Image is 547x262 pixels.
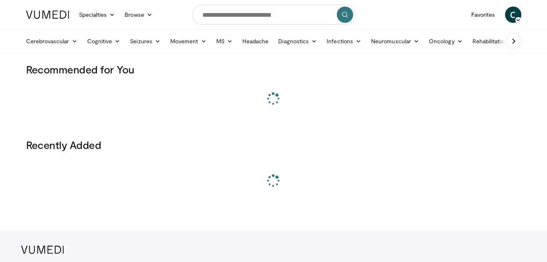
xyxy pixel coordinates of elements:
[125,33,165,49] a: Seizures
[21,246,64,254] img: VuMedi Logo
[26,63,521,76] h3: Recommended for You
[468,33,512,49] a: Rehabilitation
[120,7,157,23] a: Browse
[82,33,125,49] a: Cognitive
[273,33,322,49] a: Diagnostics
[26,11,69,19] img: VuMedi Logo
[165,33,211,49] a: Movement
[26,138,521,151] h3: Recently Added
[237,33,274,49] a: Headache
[322,33,366,49] a: Infections
[211,33,237,49] a: MS
[21,33,82,49] a: Cerebrovascular
[74,7,120,23] a: Specialties
[505,7,521,23] a: C
[366,33,424,49] a: Neuromuscular
[424,33,468,49] a: Oncology
[466,7,500,23] a: Favorites
[192,5,355,24] input: Search topics, interventions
